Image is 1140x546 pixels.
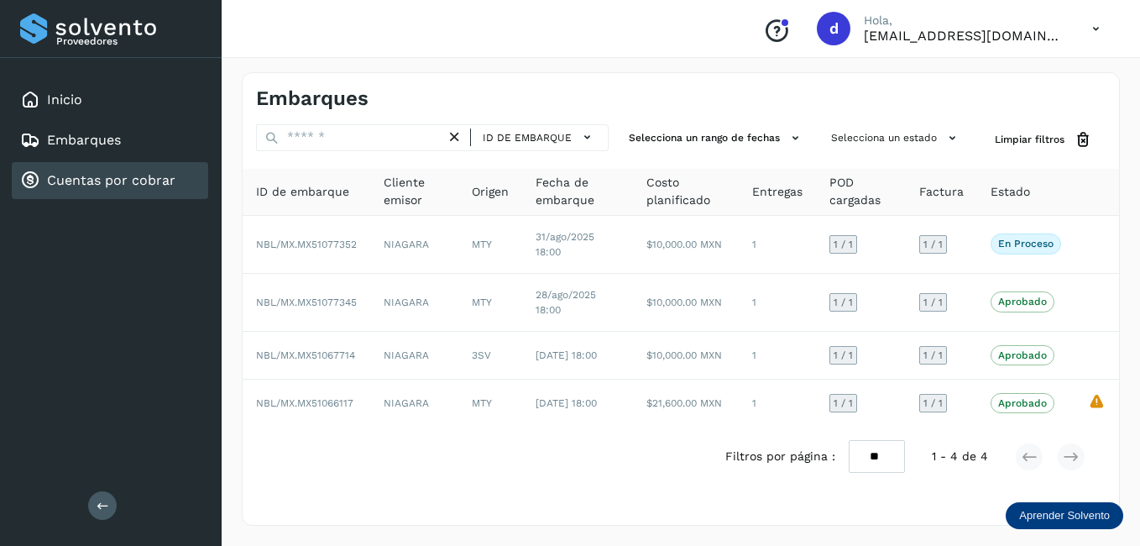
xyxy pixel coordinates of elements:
[633,274,739,332] td: $10,000.00 MXN
[981,124,1106,155] button: Limpiar filtros
[458,216,522,274] td: MTY
[995,132,1064,147] span: Limpiar filtros
[633,332,739,380] td: $10,000.00 MXN
[998,349,1047,361] p: Aprobado
[923,297,943,307] span: 1 / 1
[998,296,1047,307] p: Aprobado
[370,274,458,332] td: NIAGARA
[12,162,208,199] div: Cuentas por cobrar
[47,172,175,188] a: Cuentas por cobrar
[256,87,369,111] h4: Embarques
[536,349,597,361] span: [DATE] 18:00
[829,174,892,209] span: POD cargadas
[739,274,816,332] td: 1
[864,13,1065,28] p: Hola,
[622,124,811,152] button: Selecciona un rango de fechas
[458,380,522,427] td: MTY
[998,397,1047,409] p: Aprobado
[633,380,739,427] td: $21,600.00 MXN
[458,274,522,332] td: MTY
[864,28,1065,44] p: dcordero@grupoterramex.com
[834,297,853,307] span: 1 / 1
[834,239,853,249] span: 1 / 1
[370,332,458,380] td: NIAGARA
[834,398,853,408] span: 1 / 1
[256,183,349,201] span: ID de embarque
[536,397,597,409] span: [DATE] 18:00
[646,174,725,209] span: Costo planificado
[384,174,445,209] span: Cliente emisor
[256,239,357,250] span: NBL/MX.MX51077352
[47,92,82,108] a: Inicio
[998,238,1054,249] p: En proceso
[536,231,594,258] span: 31/ago/2025 18:00
[483,130,572,145] span: ID de embarque
[256,297,357,308] span: NBL/MX.MX51077345
[824,124,968,152] button: Selecciona un estado
[919,183,964,201] span: Factura
[991,183,1030,201] span: Estado
[932,448,988,465] span: 1 - 4 de 4
[725,448,835,465] span: Filtros por página :
[12,122,208,159] div: Embarques
[256,349,355,361] span: NBL/MX.MX51067714
[478,125,601,150] button: ID de embarque
[256,397,353,409] span: NBL/MX.MX51066117
[923,239,943,249] span: 1 / 1
[370,380,458,427] td: NIAGARA
[633,216,739,274] td: $10,000.00 MXN
[47,132,121,148] a: Embarques
[739,380,816,427] td: 1
[1006,502,1123,529] div: Aprender Solvento
[12,81,208,118] div: Inicio
[536,289,596,316] span: 28/ago/2025 18:00
[739,216,816,274] td: 1
[56,35,201,47] p: Proveedores
[472,183,509,201] span: Origen
[834,350,853,360] span: 1 / 1
[923,350,943,360] span: 1 / 1
[536,174,619,209] span: Fecha de embarque
[739,332,816,380] td: 1
[923,398,943,408] span: 1 / 1
[458,332,522,380] td: 3SV
[752,183,803,201] span: Entregas
[1019,509,1110,522] p: Aprender Solvento
[370,216,458,274] td: NIAGARA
